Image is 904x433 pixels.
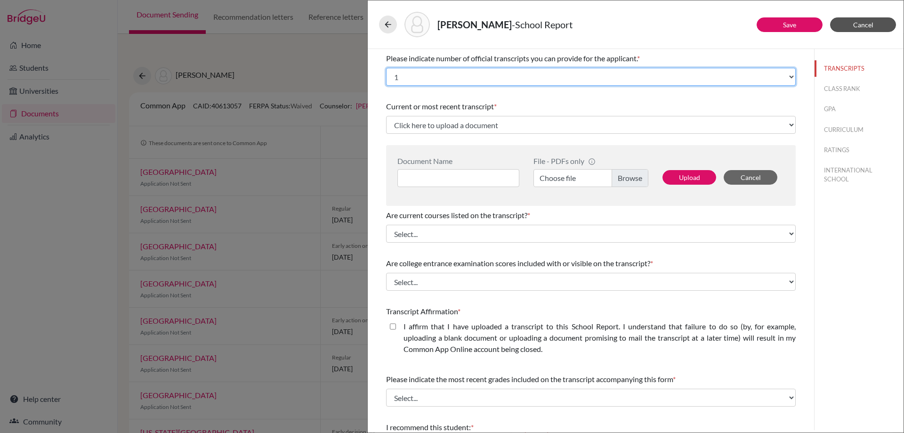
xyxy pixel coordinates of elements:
[662,170,716,185] button: Upload
[512,19,573,30] span: - School Report
[437,19,512,30] strong: [PERSON_NAME]
[588,158,596,165] span: info
[815,60,904,77] button: TRANSCRIPTS
[386,375,673,384] span: Please indicate the most recent grades included on the transcript accompanying this form
[386,423,471,432] span: I recommend this student:
[533,156,648,165] div: File - PDFs only
[815,162,904,188] button: INTERNATIONAL SCHOOL
[815,122,904,138] button: CURRICULUM
[724,170,777,185] button: Cancel
[533,169,648,187] label: Choose file
[815,81,904,97] button: CLASS RANK
[386,102,494,111] span: Current or most recent transcript
[386,54,637,63] span: Please indicate number of official transcripts you can provide for the applicant.
[815,142,904,158] button: RATINGS
[386,259,650,268] span: Are college entrance examination scores included with or visible on the transcript?
[386,211,527,220] span: Are current courses listed on the transcript?
[386,307,458,316] span: Transcript Affirmation
[815,101,904,117] button: GPA
[397,156,519,165] div: Document Name
[404,321,796,355] label: I affirm that I have uploaded a transcript to this School Report. I understand that failure to do...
